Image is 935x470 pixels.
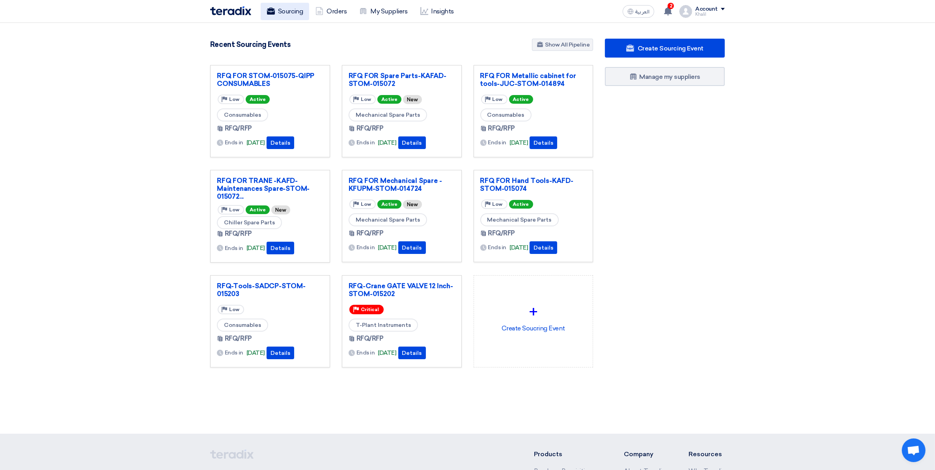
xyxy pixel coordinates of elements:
[378,138,396,147] span: [DATE]
[246,95,270,104] span: Active
[378,349,396,358] span: [DATE]
[530,241,557,254] button: Details
[217,282,323,298] a: RFQ-Tools-SADCP-STOM-015203
[695,12,725,17] div: Khalil
[217,177,323,200] a: RFQ FOR TRANE -KAFD-Maintenances Spare-STOM-015072...
[509,243,528,252] span: [DATE]
[480,72,587,88] a: RFQ FOR Metallic cabinet for tools-JUC-STOM-014894
[902,438,926,462] div: Open chat
[480,300,587,324] div: +
[309,3,353,20] a: Orders
[480,177,587,192] a: RFQ FOR Hand Tools-KAFD-STOM-015074
[695,6,718,13] div: Account
[488,229,515,238] span: RFQ/RFP
[361,97,371,102] span: Low
[246,138,265,147] span: [DATE]
[246,349,265,358] span: [DATE]
[349,213,427,226] span: Mechanical Spare Parts
[638,45,704,52] span: Create Sourcing Event
[356,124,384,133] span: RFQ/RFP
[398,136,426,149] button: Details
[267,136,294,149] button: Details
[509,95,533,104] span: Active
[356,349,375,357] span: Ends in
[509,138,528,147] span: [DATE]
[246,244,265,253] span: [DATE]
[361,307,379,312] span: Critical
[229,207,239,213] span: Low
[210,6,251,15] img: Teradix logo
[246,205,270,214] span: Active
[217,319,268,332] span: Consumables
[225,244,243,252] span: Ends in
[225,138,243,147] span: Ends in
[356,229,384,238] span: RFQ/RFP
[349,319,418,332] span: T-Plant Instruments
[225,229,252,239] span: RFQ/RFP
[488,243,507,252] span: Ends in
[623,5,654,18] button: العربية
[356,243,375,252] span: Ends in
[488,138,507,147] span: Ends in
[398,347,426,359] button: Details
[267,347,294,359] button: Details
[480,213,559,226] span: Mechanical Spare Parts
[361,201,371,207] span: Low
[414,3,460,20] a: Insights
[225,334,252,343] span: RFQ/RFP
[377,200,401,209] span: Active
[635,9,649,15] span: العربية
[377,95,401,104] span: Active
[509,200,533,209] span: Active
[679,5,692,18] img: profile_test.png
[353,3,414,20] a: My Suppliers
[356,334,384,343] span: RFQ/RFP
[349,72,455,88] a: RFQ FOR Spare Parts-KAFAD-STOM-015072
[349,177,455,192] a: RFQ FOR Mechanical Spare -KFUPM-STOM-014724
[349,108,427,121] span: Mechanical Spare Parts
[624,449,665,459] li: Company
[493,97,503,102] span: Low
[403,200,422,209] div: New
[229,307,239,312] span: Low
[493,201,503,207] span: Low
[217,216,282,229] span: Chiller Spare Parts
[210,40,290,49] h4: Recent Sourcing Events
[225,124,252,133] span: RFQ/RFP
[689,449,725,459] li: Resources
[668,3,674,9] span: 2
[267,242,294,254] button: Details
[398,241,426,254] button: Details
[530,136,557,149] button: Details
[532,39,593,51] a: Show All Pipeline
[488,124,515,133] span: RFQ/RFP
[403,95,422,104] div: New
[271,205,290,214] div: New
[378,243,396,252] span: [DATE]
[480,108,532,121] span: Consumables
[229,97,239,102] span: Low
[349,282,455,298] a: RFQ-Crane GATE VALVE 12 Inch-STOM-015202
[217,108,268,121] span: Consumables
[605,67,725,86] a: Manage my suppliers
[534,449,601,459] li: Products
[217,72,323,88] a: RFQ FOR STOM-015075-QIPP CONSUMABLES
[261,3,309,20] a: Sourcing
[480,282,587,351] div: Create Soucring Event
[225,349,243,357] span: Ends in
[356,138,375,147] span: Ends in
